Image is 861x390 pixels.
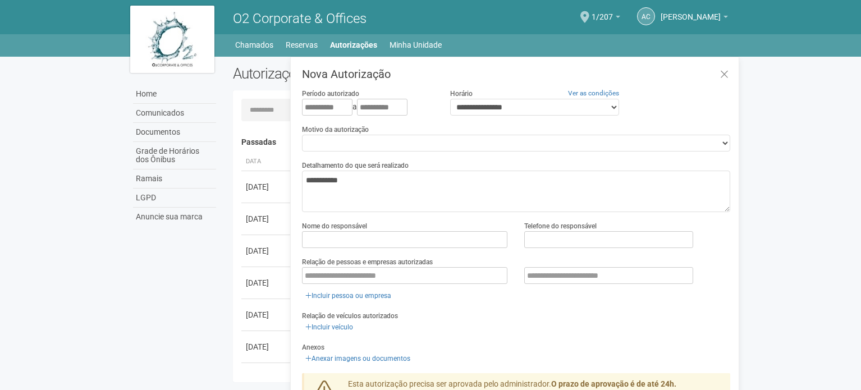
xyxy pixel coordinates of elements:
[302,311,398,321] label: Relação de veículos autorizados
[661,2,721,21] span: Andréa Cunha
[568,89,619,97] a: Ver as condições
[133,208,216,226] a: Anuncie sua marca
[450,89,473,99] label: Horário
[133,85,216,104] a: Home
[390,37,442,53] a: Minha Unidade
[133,142,216,169] a: Grade de Horários dos Ônibus
[302,160,409,171] label: Detalhamento do que será realizado
[302,221,367,231] label: Nome do responsável
[246,309,287,320] div: [DATE]
[133,104,216,123] a: Comunicados
[302,99,433,116] div: a
[637,7,655,25] a: AC
[133,189,216,208] a: LGPD
[133,169,216,189] a: Ramais
[551,379,676,388] strong: O prazo de aprovação é de até 24h.
[592,2,613,21] span: 1/207
[302,89,359,99] label: Período autorizado
[246,373,287,384] div: [DATE]
[661,14,728,23] a: [PERSON_NAME]
[241,153,292,171] th: Data
[233,11,367,26] span: O2 Corporate & Offices
[233,65,473,82] h2: Autorizações
[330,37,377,53] a: Autorizações
[246,181,287,192] div: [DATE]
[302,352,414,365] a: Anexar imagens ou documentos
[235,37,273,53] a: Chamados
[246,245,287,256] div: [DATE]
[524,221,597,231] label: Telefone do responsável
[302,125,369,135] label: Motivo da autorização
[302,321,356,333] a: Incluir veículo
[302,257,433,267] label: Relação de pessoas e empresas autorizadas
[246,341,287,352] div: [DATE]
[302,290,395,302] a: Incluir pessoa ou empresa
[302,342,324,352] label: Anexos
[246,213,287,224] div: [DATE]
[246,277,287,288] div: [DATE]
[130,6,214,73] img: logo.jpg
[241,138,722,146] h4: Passadas
[133,123,216,142] a: Documentos
[302,68,730,80] h3: Nova Autorização
[286,37,318,53] a: Reservas
[592,14,620,23] a: 1/207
